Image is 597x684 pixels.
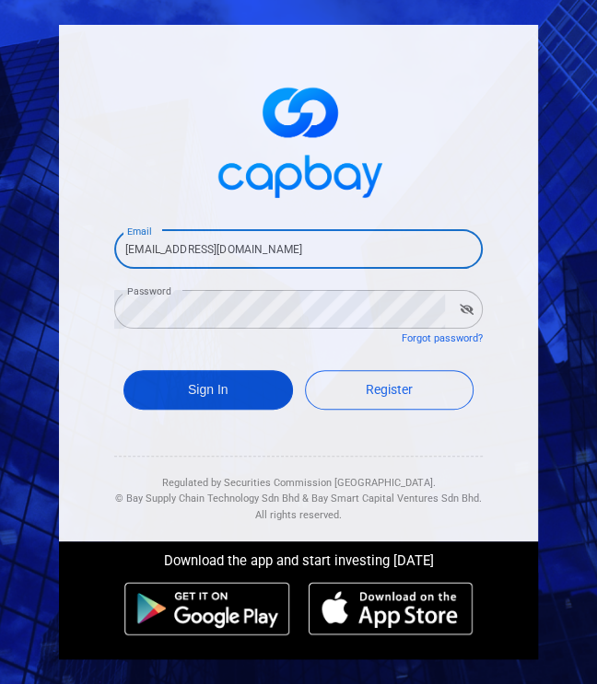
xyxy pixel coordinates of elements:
[45,541,552,573] div: Download the app and start investing [DATE]
[311,493,482,504] span: Bay Smart Capital Ventures Sdn Bhd.
[114,457,483,524] div: Regulated by Securities Commission [GEOGRAPHIC_DATA]. & All rights reserved.
[115,493,299,504] span: © Bay Supply Chain Technology Sdn Bhd
[309,582,473,635] img: ios
[127,284,171,298] label: Password
[366,382,413,397] span: Register
[123,370,293,410] button: Sign In
[206,71,391,208] img: logo
[402,332,483,344] a: Forgot password?
[127,225,151,238] label: Email
[305,370,474,410] a: Register
[124,582,290,635] img: android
